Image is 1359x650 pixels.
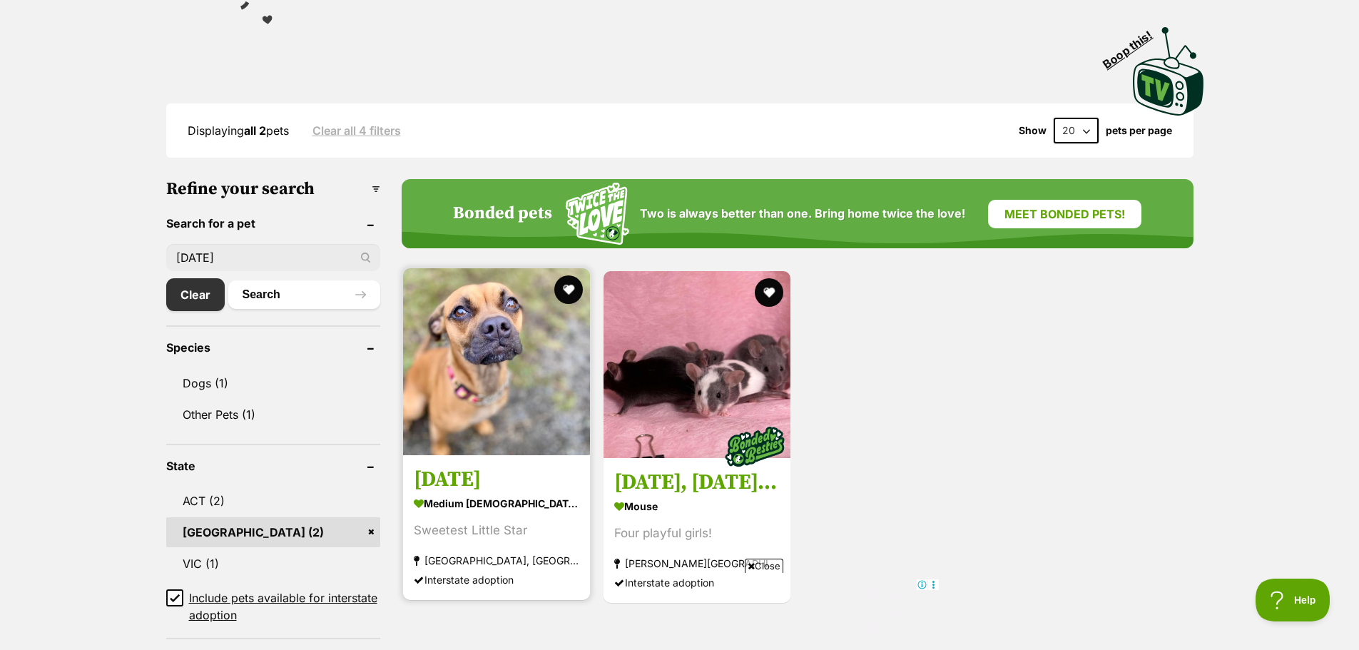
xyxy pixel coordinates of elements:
span: Show [1019,125,1047,136]
h3: Refine your search [166,179,380,199]
a: Boop this! [1133,14,1204,118]
span: Displaying pets [188,123,289,138]
a: [GEOGRAPHIC_DATA] (2) [166,517,380,547]
a: Clear [166,278,225,311]
a: Dogs (1) [166,368,380,398]
strong: Mouse [614,496,780,517]
label: pets per page [1106,125,1172,136]
span: Close [745,559,783,573]
strong: [GEOGRAPHIC_DATA], [GEOGRAPHIC_DATA] [414,551,579,570]
a: Include pets available for interstate adoption [166,589,380,624]
a: [DATE], [DATE], [DATE], & [DATE] Mouse Four playful girls! [PERSON_NAME][GEOGRAPHIC_DATA] Interst... [604,458,790,603]
h3: [DATE] [414,466,579,493]
strong: medium [DEMOGRAPHIC_DATA] Dog [414,493,579,514]
iframe: Advertisement [420,579,940,643]
a: [DATE] medium [DEMOGRAPHIC_DATA] Dog Sweetest Little Star [GEOGRAPHIC_DATA], [GEOGRAPHIC_DATA] In... [403,455,590,600]
h3: [DATE], [DATE], [DATE], & [DATE] [614,469,780,496]
button: favourite [554,275,583,304]
h4: Bonded pets [453,204,552,224]
input: Toby [166,244,380,271]
img: Friday - Pug x Beagle Dog [403,268,590,455]
a: Other Pets (1) [166,400,380,430]
div: Interstate adoption [414,570,579,589]
button: Search [228,280,380,309]
a: VIC (1) [166,549,380,579]
img: Squiggle [566,183,629,245]
span: Two is always better than one. Bring home twice the love! [640,207,965,220]
a: Meet bonded pets! [988,200,1141,228]
div: Sweetest Little Star [414,521,579,540]
strong: [PERSON_NAME][GEOGRAPHIC_DATA] [614,554,780,573]
a: Clear all 4 filters [312,124,401,137]
img: PetRescue TV logo [1133,27,1204,116]
button: favourite [755,278,783,307]
img: Tuesday, Wednesday, Thursday, & Friday - Mouse [604,271,790,458]
a: ACT (2) [166,486,380,516]
header: Species [166,341,380,354]
span: Boop this! [1100,19,1166,71]
header: State [166,459,380,472]
iframe: Help Scout Beacon - Open [1256,579,1330,621]
img: bonded besties [719,411,790,482]
header: Search for a pet [166,217,380,230]
div: Four playful girls! [614,524,780,543]
strong: all 2 [244,123,266,138]
span: Include pets available for interstate adoption [189,589,380,624]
